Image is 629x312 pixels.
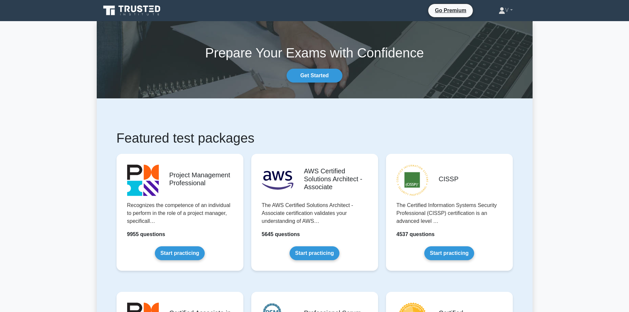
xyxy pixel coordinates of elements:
[117,130,513,146] h1: Featured test packages
[431,6,470,15] a: Go Premium
[287,69,342,83] a: Get Started
[290,246,339,260] a: Start practicing
[155,246,205,260] a: Start practicing
[483,4,529,17] a: V
[97,45,533,61] h1: Prepare Your Exams with Confidence
[424,246,474,260] a: Start practicing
